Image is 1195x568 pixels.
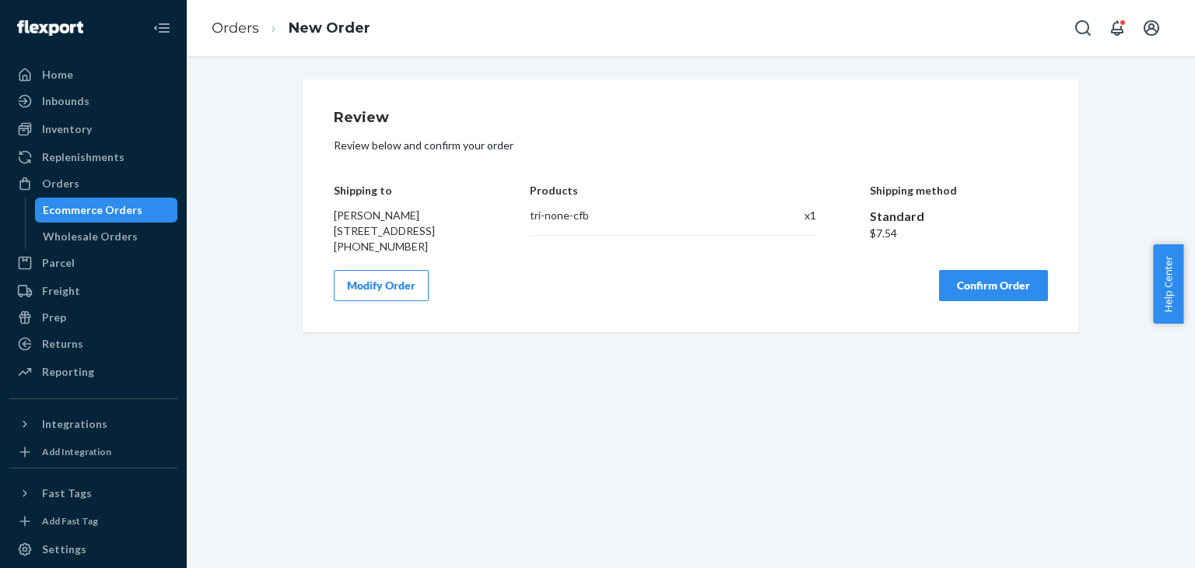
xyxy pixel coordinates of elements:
h4: Shipping to [334,184,477,196]
button: Integrations [9,412,177,437]
div: Integrations [42,416,107,432]
div: Add Fast Tag [42,514,98,528]
button: Close Navigation [146,12,177,44]
div: Home [42,67,73,82]
div: Inbounds [42,93,89,109]
span: [PERSON_NAME] [STREET_ADDRESS] [334,209,435,237]
button: Open account menu [1136,12,1167,44]
div: Add Integration [42,445,111,458]
a: Orders [212,19,259,37]
div: Wholesale Orders [43,229,138,244]
a: Inventory [9,117,177,142]
a: Orders [9,171,177,196]
div: Returns [42,336,83,352]
div: Ecommerce Orders [43,202,142,218]
h1: Review [334,110,1048,126]
div: tri-none-cfb [530,208,755,223]
h4: Shipping method [870,184,1049,196]
div: Freight [42,283,80,299]
div: Parcel [42,255,75,271]
div: Inventory [42,121,92,137]
div: x 1 [771,208,816,223]
a: Parcel [9,251,177,275]
div: Replenishments [42,149,124,165]
p: Review below and confirm your order [334,138,1048,153]
button: Open Search Box [1067,12,1099,44]
a: Home [9,62,177,87]
div: [PHONE_NUMBER] [334,239,477,254]
div: Orders [42,176,79,191]
button: Open notifications [1102,12,1133,44]
button: Confirm Order [939,270,1048,301]
a: Wholesale Orders [35,224,178,249]
a: Reporting [9,359,177,384]
a: Inbounds [9,89,177,114]
a: Prep [9,305,177,330]
div: Prep [42,310,66,325]
div: Reporting [42,364,94,380]
h4: Products [530,184,815,196]
button: Fast Tags [9,481,177,506]
a: Settings [9,537,177,562]
div: Settings [42,542,86,557]
a: Freight [9,279,177,303]
button: Help Center [1153,244,1183,324]
a: Add Integration [9,443,177,461]
div: Standard [870,208,1049,226]
a: Replenishments [9,145,177,170]
a: Ecommerce Orders [35,198,178,223]
div: Fast Tags [42,486,92,501]
a: New Order [289,19,370,37]
a: Returns [9,331,177,356]
ol: breadcrumbs [199,5,383,51]
img: Flexport logo [17,20,83,36]
div: $7.54 [870,226,1049,241]
a: Add Fast Tag [9,512,177,531]
button: Modify Order [334,270,429,301]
